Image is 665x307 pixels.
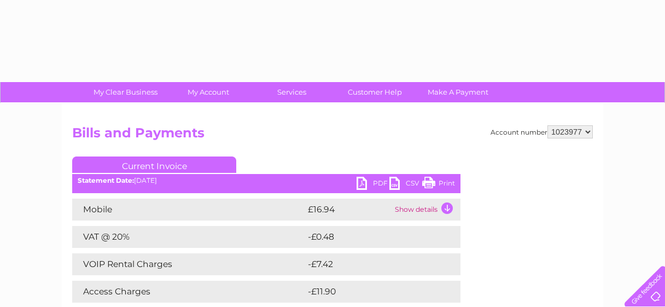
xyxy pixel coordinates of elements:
a: PDF [357,177,389,193]
td: Access Charges [72,281,305,303]
a: Print [422,177,455,193]
td: -£0.48 [305,226,437,248]
td: VOIP Rental Charges [72,253,305,275]
a: Services [247,82,337,102]
td: £16.94 [305,199,392,221]
h2: Bills and Payments [72,125,593,146]
a: CSV [389,177,422,193]
a: Customer Help [330,82,420,102]
td: VAT @ 20% [72,226,305,248]
div: [DATE] [72,177,460,184]
td: Mobile [72,199,305,221]
a: Make A Payment [413,82,503,102]
b: Statement Date: [78,176,134,184]
a: My Clear Business [80,82,171,102]
a: Current Invoice [72,157,236,173]
a: My Account [164,82,254,102]
td: -£7.42 [305,253,437,275]
td: -£11.90 [305,281,439,303]
div: Account number [491,125,593,138]
td: Show details [392,199,460,221]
